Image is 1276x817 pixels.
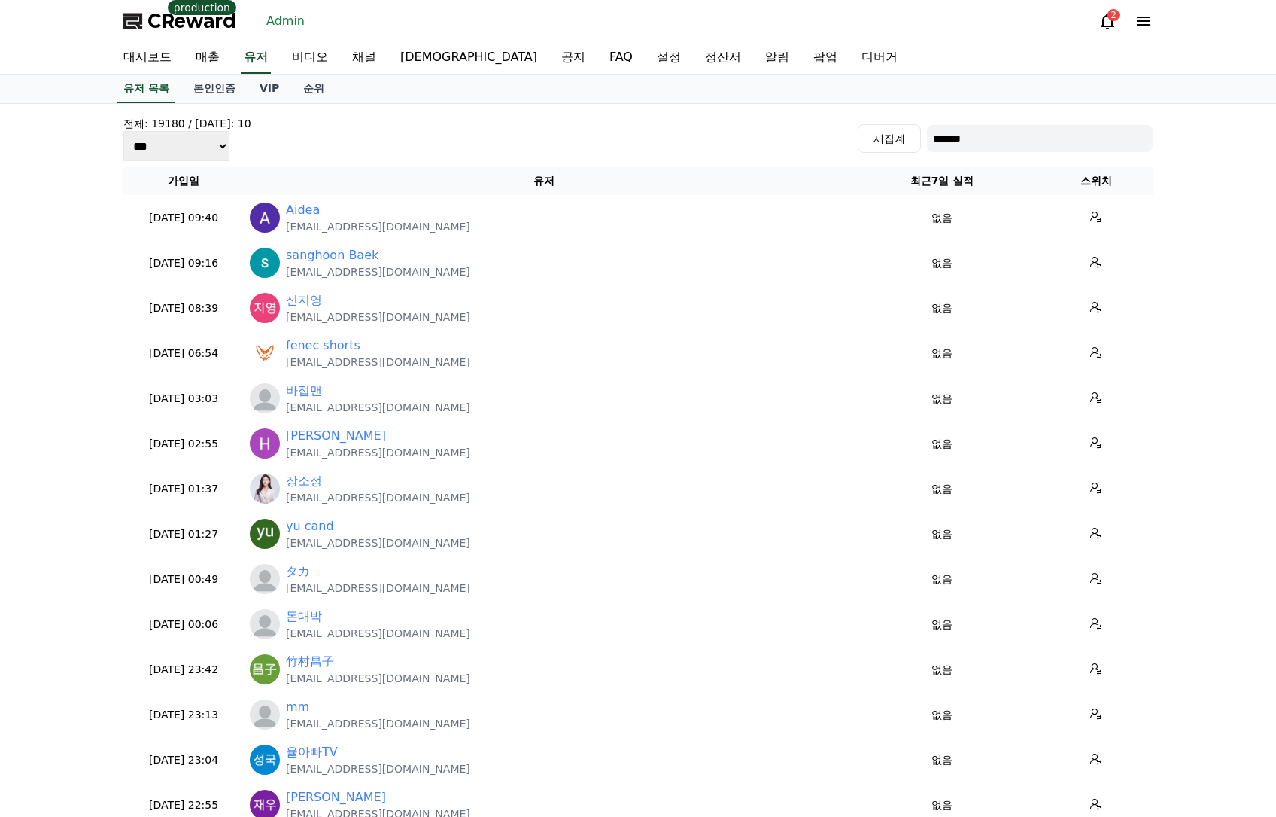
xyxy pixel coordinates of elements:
p: [EMAIL_ADDRESS][DOMAIN_NAME] [286,671,470,686]
a: 채널 [340,42,388,74]
p: [DATE] 22:55 [129,797,238,813]
p: 없음 [850,346,1034,361]
p: 없음 [850,255,1034,271]
img: https://lh3.googleusercontent.com/a/ACg8ocLIJMbVgKgpuyNPil6fY2oAEaoZtL_z9TfKtS0MUIXyWCkbyg=s96-c [250,248,280,278]
p: [EMAIL_ADDRESS][DOMAIN_NAME] [286,716,470,731]
a: 비디오 [280,42,340,74]
p: 없음 [850,797,1034,813]
a: 장소정 [286,472,322,490]
p: [EMAIL_ADDRESS][DOMAIN_NAME] [286,355,470,370]
p: 없음 [850,436,1034,452]
p: [EMAIL_ADDRESS][DOMAIN_NAME] [286,309,470,325]
p: [DATE] 08:39 [129,300,238,316]
p: 없음 [850,481,1034,497]
p: 없음 [850,300,1034,316]
a: 정산서 [693,42,753,74]
img: https://lh3.googleusercontent.com/a/ACg8ocKv9fIiTlprEvC1X2xRKjPa-Q5TDyZTEKQVJEAWD990_XoJcw=s96-c [250,293,280,323]
div: 2 [1107,9,1120,21]
a: 유저 목록 [117,75,175,103]
p: [EMAIL_ADDRESS][DOMAIN_NAME] [286,626,470,641]
a: Home [5,477,99,515]
img: https://lh3.googleusercontent.com/a/ACg8ocIHrTQR4CO4vxqQsRCUnQs27hqTCiPOE1CiTNQUvn_oeEpB4Q=s96-c [250,745,280,775]
p: 없음 [850,617,1034,633]
a: 알림 [753,42,801,74]
a: Admin [260,9,311,33]
p: 없음 [850,210,1034,226]
p: [EMAIL_ADDRESS][DOMAIN_NAME] [286,400,470,415]
img: profile_blank.webp [250,700,280,730]
img: https://lh3.googleusercontent.com/a/ACg8ocJD9A6CsmYsccpkEqTlGjEt_iLziNUD0LYCLHj5kfAU5gotXkw=s96-c [250,474,280,504]
a: CReward [123,9,236,33]
a: 디버거 [849,42,910,74]
a: 2 [1098,12,1116,30]
button: 재집계 [858,124,921,153]
p: [DATE] 23:42 [129,662,238,678]
a: [DEMOGRAPHIC_DATA] [388,42,549,74]
a: yu cand [286,517,334,535]
p: [DATE] 09:16 [129,255,238,271]
a: 공지 [549,42,597,74]
p: [DATE] 09:40 [129,210,238,226]
a: 팝업 [801,42,849,74]
img: profile_blank.webp [250,564,280,594]
p: [DATE] 00:49 [129,572,238,587]
a: 설정 [645,42,693,74]
a: 바접맨 [286,382,322,400]
a: Settings [194,477,289,515]
p: [EMAIL_ADDRESS][DOMAIN_NAME] [286,761,470,776]
p: 없음 [850,752,1034,768]
span: Settings [223,500,260,512]
p: [EMAIL_ADDRESS][DOMAIN_NAME] [286,490,470,505]
a: 율아빠TV [286,743,338,761]
h4: 전체: 19180 / [DATE]: 10 [123,116,251,131]
img: https://lh3.googleusercontent.com/a/ACg8ocJZSrRo8eHvTxbrsnHCBbb59DCO9j8oszduCrpvZDqLotvgZQ=s96-c [250,203,280,233]
p: [DATE] 23:13 [129,707,238,723]
span: CReward [147,9,236,33]
a: Messages [99,477,194,515]
a: [PERSON_NAME] [286,427,386,445]
a: mm [286,698,309,716]
img: https://lh3.googleusercontent.com/a/ACg8ocKZPFiM32PpzIR4RbAdX6d6YIvv_kr5Tslmou76e2am3933ZA=s96-c [250,519,280,549]
a: 竹村昌子 [286,653,334,671]
img: https://cdn.creward.net/profile/user/YY10Oct 14, 2025071736_eea3924665a6056faee912ecd05a2f3dea871... [250,338,280,368]
p: [DATE] 03:03 [129,391,238,407]
p: 없음 [850,707,1034,723]
a: FAQ [597,42,645,74]
p: [EMAIL_ADDRESS][DOMAIN_NAME] [286,219,470,234]
a: [PERSON_NAME] [286,788,386,806]
a: 본인인증 [181,75,248,103]
a: fenec shorts [286,337,360,355]
img: profile_blank.webp [250,383,280,413]
a: 순위 [291,75,336,103]
a: 대시보드 [111,42,184,74]
p: [EMAIL_ADDRESS][DOMAIN_NAME] [286,535,470,550]
p: [DATE] 01:27 [129,526,238,542]
th: 스위치 [1040,167,1153,195]
p: [EMAIL_ADDRESS][DOMAIN_NAME] [286,445,470,460]
a: 유저 [241,42,271,74]
p: [DATE] 02:55 [129,436,238,452]
th: 최근7일 실적 [844,167,1040,195]
p: 없음 [850,391,1034,407]
p: [EMAIL_ADDRESS][DOMAIN_NAME] [286,264,470,279]
a: VIP [248,75,291,103]
th: 가입일 [123,167,244,195]
a: 매출 [184,42,232,74]
p: [DATE] 23:04 [129,752,238,768]
a: sanghoon Baek [286,246,378,264]
a: Aidea [286,201,320,219]
p: 없음 [850,662,1034,678]
img: profile_blank.webp [250,609,280,639]
th: 유저 [244,167,844,195]
p: 없음 [850,572,1034,587]
img: https://lh3.googleusercontent.com/a/ACg8ocIGHnO0KWMI-q48kwzWHyk2NU0Edk6xkRRXiVIyQn_F6ytBYw=s96-c [250,428,280,459]
span: Home [38,500,65,512]
a: タカ [286,562,310,581]
a: 신지영 [286,291,322,309]
p: [DATE] 01:37 [129,481,238,497]
p: [DATE] 06:54 [129,346,238,361]
p: 없음 [850,526,1034,542]
span: Messages [125,501,169,513]
p: [EMAIL_ADDRESS][DOMAIN_NAME] [286,581,470,596]
a: 돈대박 [286,608,322,626]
